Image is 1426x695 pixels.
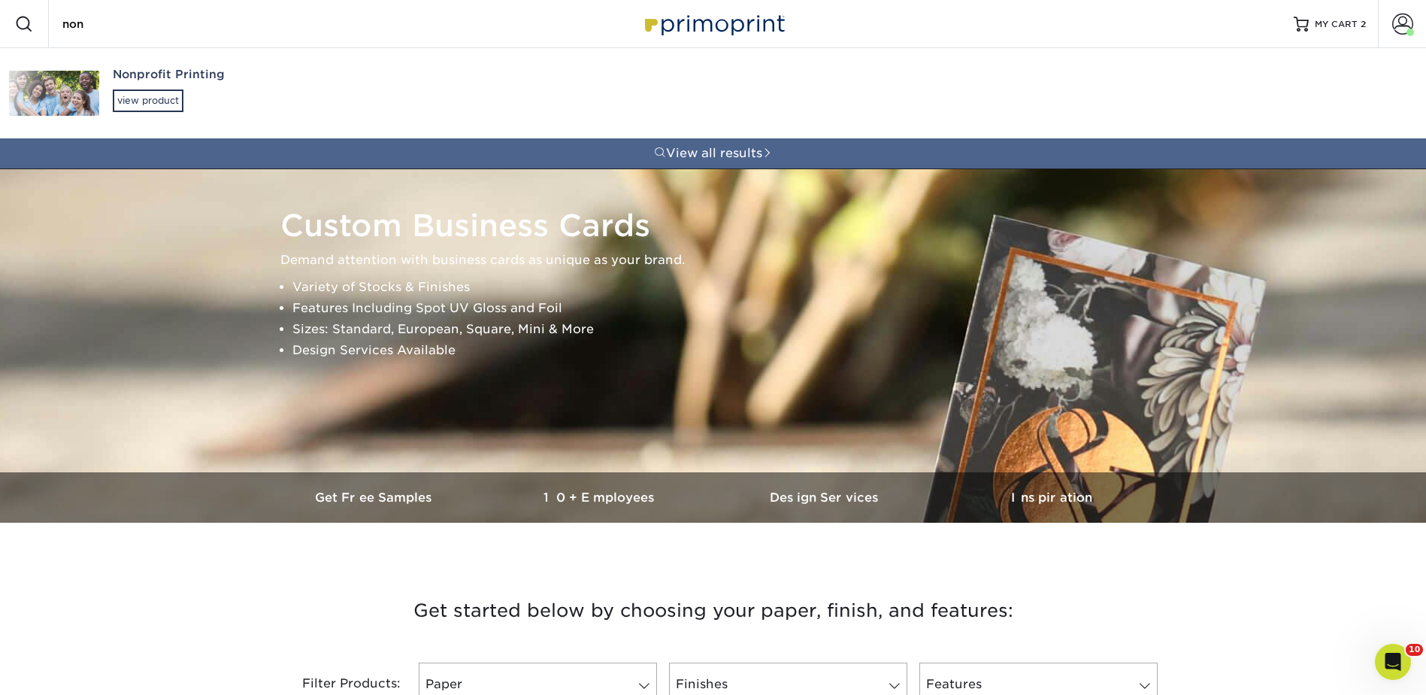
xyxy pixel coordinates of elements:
iframe: Google Customer Reviews [4,649,128,690]
a: Inspiration [939,472,1164,523]
h3: Inspiration [939,490,1164,505]
input: SEARCH PRODUCTS..... [61,15,207,33]
a: 10+ Employees [488,472,713,523]
li: Sizes: Standard, European, Square, Mini & More [292,319,1160,340]
h3: Design Services [713,490,939,505]
h3: 10+ Employees [488,490,713,505]
span: 2 [1361,19,1366,29]
h3: Get started below by choosing your paper, finish, and features: [274,577,1153,645]
img: Primoprint [638,8,789,40]
a: Design Services [713,472,939,523]
h3: Get Free Samples [262,490,488,505]
img: Nonprofit Printing [9,71,99,116]
div: view product [113,90,183,112]
li: Design Services Available [292,340,1160,361]
iframe: Intercom live chat [1375,644,1411,680]
div: Nonprofit Printing [113,66,457,83]
p: Demand attention with business cards as unique as your brand. [280,250,1160,271]
h1: Custom Business Cards [280,208,1160,244]
li: Variety of Stocks & Finishes [292,277,1160,298]
span: MY CART [1315,18,1358,31]
span: 10 [1406,644,1423,656]
a: Get Free Samples [262,472,488,523]
li: Features Including Spot UV Gloss and Foil [292,298,1160,319]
